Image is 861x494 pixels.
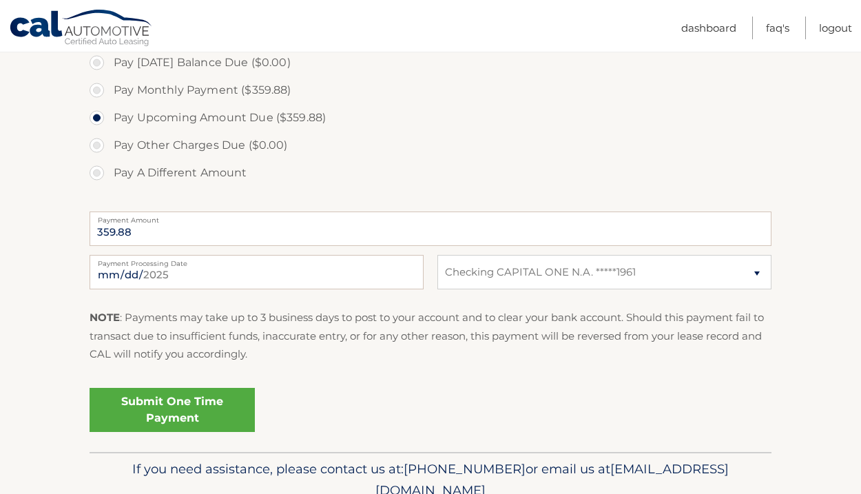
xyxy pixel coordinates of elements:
a: FAQ's [766,17,789,39]
p: : Payments may take up to 3 business days to post to your account and to clear your bank account.... [90,309,771,363]
a: Submit One Time Payment [90,388,255,432]
label: Pay A Different Amount [90,159,771,187]
input: Payment Date [90,255,424,289]
a: Dashboard [681,17,736,39]
strong: NOTE [90,311,120,324]
label: Payment Amount [90,212,771,223]
label: Pay Monthly Payment ($359.88) [90,76,771,104]
label: Pay Other Charges Due ($0.00) [90,132,771,159]
a: Cal Automotive [9,9,154,49]
label: Payment Processing Date [90,255,424,266]
label: Pay [DATE] Balance Due ($0.00) [90,49,771,76]
a: Logout [819,17,852,39]
span: [PHONE_NUMBER] [404,461,526,477]
label: Pay Upcoming Amount Due ($359.88) [90,104,771,132]
input: Payment Amount [90,212,771,246]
